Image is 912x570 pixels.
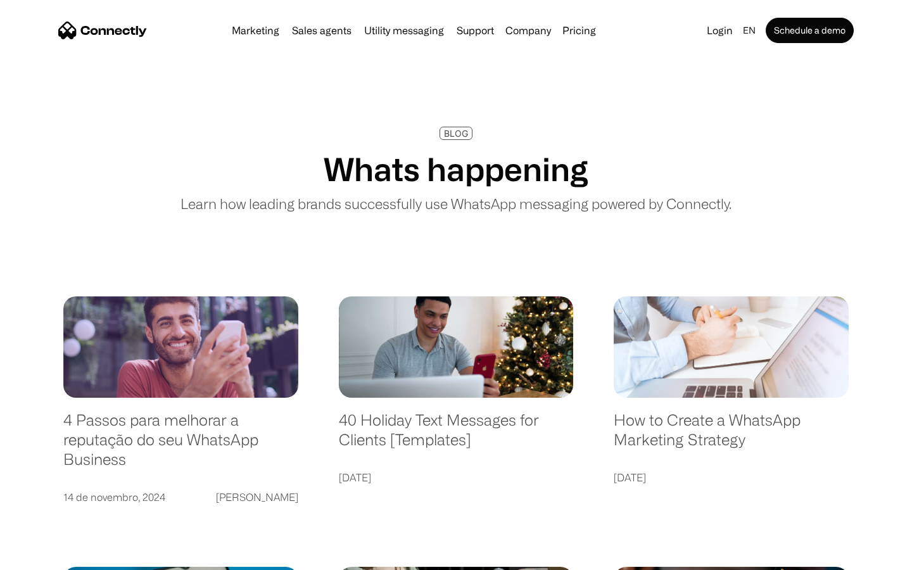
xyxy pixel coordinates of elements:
div: en [743,22,756,39]
ul: Language list [25,548,76,566]
a: Support [452,25,499,35]
a: Marketing [227,25,284,35]
div: [DATE] [614,469,646,486]
div: BLOG [444,129,468,138]
a: Schedule a demo [766,18,854,43]
div: 14 de novembro, 2024 [63,488,165,506]
a: Utility messaging [359,25,449,35]
a: Sales agents [287,25,357,35]
div: [PERSON_NAME] [216,488,298,506]
a: Login [702,22,738,39]
a: Pricing [557,25,601,35]
h1: Whats happening [324,150,588,188]
a: How to Create a WhatsApp Marketing Strategy [614,410,849,462]
a: 4 Passos para melhorar a reputação do seu WhatsApp Business [63,410,298,481]
div: Company [505,22,551,39]
aside: Language selected: English [13,548,76,566]
a: 40 Holiday Text Messages for Clients [Templates] [339,410,574,462]
p: Learn how leading brands successfully use WhatsApp messaging powered by Connectly. [180,193,731,214]
div: [DATE] [339,469,371,486]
